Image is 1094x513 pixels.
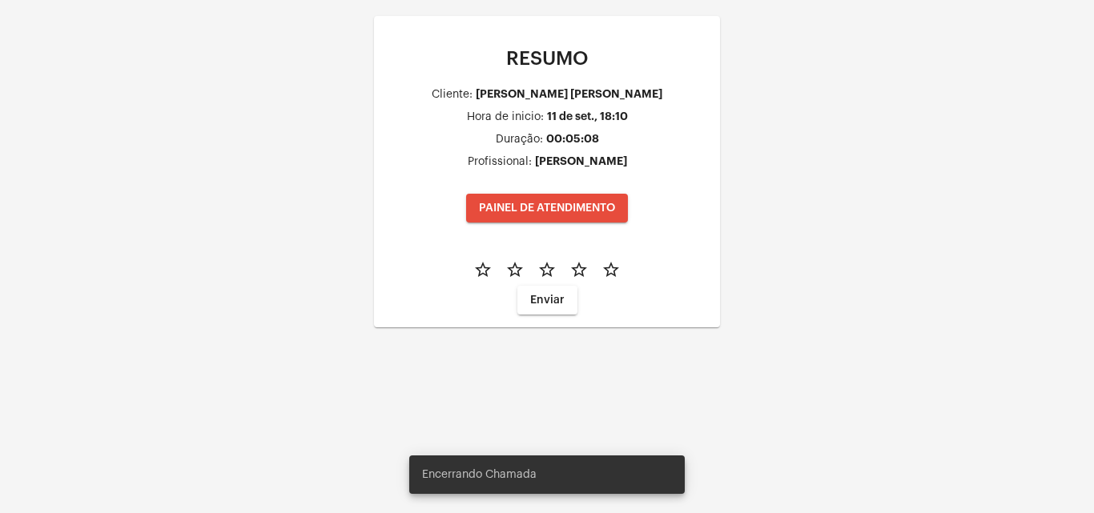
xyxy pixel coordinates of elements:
[467,111,544,123] div: Hora de inicio:
[546,133,599,145] div: 00:05:08
[601,260,621,279] mat-icon: star_border
[466,194,628,222] button: PAINEL DE ATENDIMENTO
[537,260,557,279] mat-icon: star_border
[479,202,615,214] span: PAINEL DE ATENDIMENTO
[535,155,627,167] div: [PERSON_NAME]
[468,156,532,168] div: Profissional:
[530,295,565,306] span: Enviar
[496,134,543,146] div: Duração:
[505,260,525,279] mat-icon: star_border
[517,286,577,315] button: Enviar
[476,88,662,100] div: [PERSON_NAME] [PERSON_NAME]
[387,48,707,69] p: RESUMO
[547,110,628,122] div: 11 de set., 18:10
[569,260,589,279] mat-icon: star_border
[432,89,473,101] div: Cliente:
[473,260,493,279] mat-icon: star_border
[422,467,537,483] span: Encerrando Chamada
